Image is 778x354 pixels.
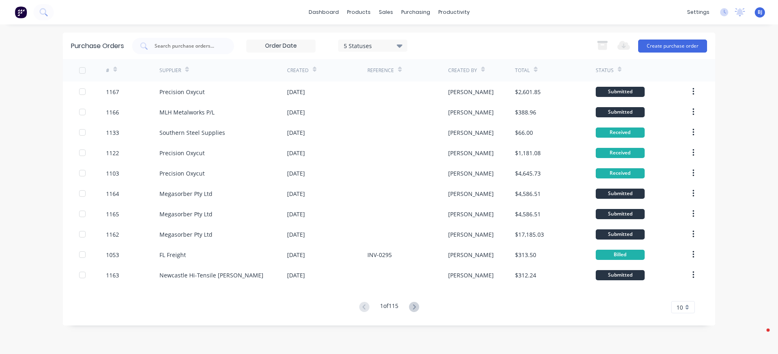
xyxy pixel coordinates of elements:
[515,210,541,218] div: $4,586.51
[159,230,212,239] div: Megasorber Pty Ltd
[159,108,214,117] div: MLH Metalworks P/L
[106,189,119,198] div: 1164
[159,128,225,137] div: Southern Steel Supplies
[515,189,541,198] div: $4,586.51
[596,148,645,158] div: Received
[287,88,305,96] div: [DATE]
[106,169,119,178] div: 1103
[596,209,645,219] div: Submitted
[71,41,124,51] div: Purchase Orders
[596,67,614,74] div: Status
[344,41,402,50] div: 5 Statuses
[367,251,392,259] div: INV-0295
[287,108,305,117] div: [DATE]
[375,6,397,18] div: sales
[106,67,109,74] div: #
[448,149,494,157] div: [PERSON_NAME]
[106,149,119,157] div: 1122
[397,6,434,18] div: purchasing
[287,149,305,157] div: [DATE]
[596,189,645,199] div: Submitted
[596,250,645,260] div: Billed
[159,67,181,74] div: Supplier
[106,210,119,218] div: 1165
[448,210,494,218] div: [PERSON_NAME]
[367,67,394,74] div: Reference
[343,6,375,18] div: products
[287,251,305,259] div: [DATE]
[434,6,474,18] div: productivity
[596,270,645,280] div: Submitted
[515,128,533,137] div: $66.00
[515,67,530,74] div: Total
[159,88,205,96] div: Precision Oxycut
[515,169,541,178] div: $4,645.73
[515,230,544,239] div: $17,185.03
[159,251,186,259] div: FL Freight
[448,189,494,198] div: [PERSON_NAME]
[448,88,494,96] div: [PERSON_NAME]
[305,6,343,18] a: dashboard
[247,40,315,52] input: Order Date
[287,271,305,279] div: [DATE]
[448,67,477,74] div: Created By
[159,189,212,198] div: Megasorber Pty Ltd
[596,229,645,240] div: Submitted
[638,40,707,53] button: Create purchase order
[676,303,683,312] span: 10
[596,168,645,178] div: Received
[287,67,309,74] div: Created
[448,169,494,178] div: [PERSON_NAME]
[448,251,494,259] div: [PERSON_NAME]
[448,128,494,137] div: [PERSON_NAME]
[287,169,305,178] div: [DATE]
[750,326,770,346] iframe: Intercom live chat
[106,108,119,117] div: 1166
[287,230,305,239] div: [DATE]
[596,87,645,97] div: Submitted
[287,210,305,218] div: [DATE]
[448,271,494,279] div: [PERSON_NAME]
[159,271,263,279] div: Newcastle Hi-Tensile [PERSON_NAME]
[159,169,205,178] div: Precision Oxycut
[515,271,536,279] div: $312.24
[515,149,541,157] div: $1,181.08
[758,9,763,16] span: BJ
[154,42,221,50] input: Search purchase orders...
[596,107,645,117] div: Submitted
[106,88,119,96] div: 1167
[596,128,645,138] div: Received
[515,108,536,117] div: $388.96
[515,88,541,96] div: $2,601.85
[159,149,205,157] div: Precision Oxycut
[159,210,212,218] div: Megasorber Pty Ltd
[106,251,119,259] div: 1053
[515,251,536,259] div: $313.50
[380,301,398,313] div: 1 of 115
[106,271,119,279] div: 1163
[15,6,27,18] img: Factory
[106,128,119,137] div: 1133
[448,108,494,117] div: [PERSON_NAME]
[448,230,494,239] div: [PERSON_NAME]
[287,128,305,137] div: [DATE]
[287,189,305,198] div: [DATE]
[683,6,714,18] div: settings
[106,230,119,239] div: 1162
